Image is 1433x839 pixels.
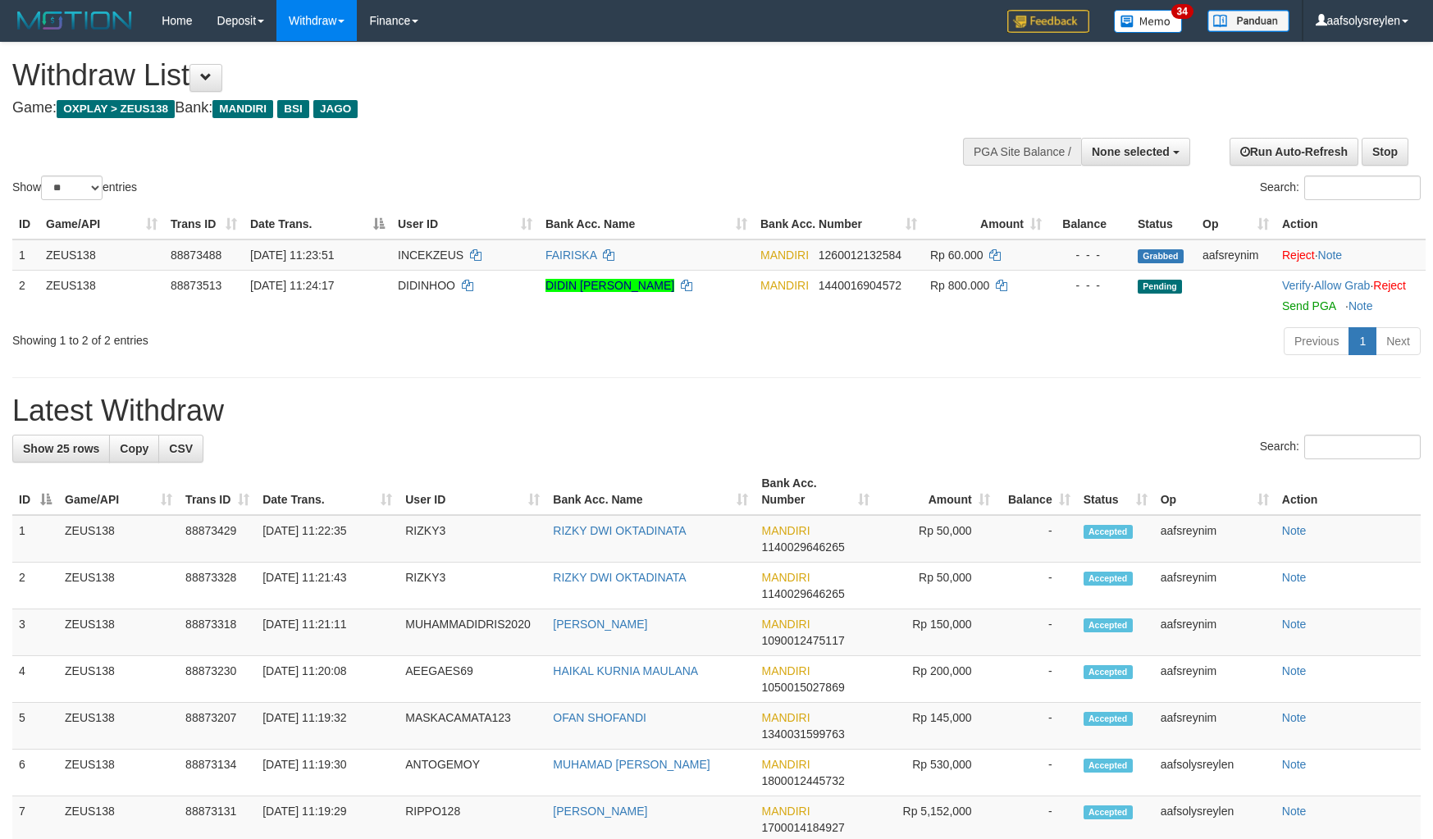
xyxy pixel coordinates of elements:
th: Date Trans.: activate to sort column ascending [256,468,399,515]
span: MANDIRI [760,249,809,262]
td: RIZKY3 [399,515,546,563]
span: MANDIRI [761,664,810,677]
a: Note [1318,249,1343,262]
a: Reject [1373,279,1406,292]
a: [PERSON_NAME] [553,805,647,818]
a: Verify [1282,279,1311,292]
td: 4 [12,656,58,703]
th: Status [1131,209,1196,239]
td: - [997,563,1077,609]
span: Rp 800.000 [930,279,989,292]
img: MOTION_logo.png [12,8,137,33]
th: Action [1276,468,1421,515]
a: RIZKY DWI OKTADINATA [553,571,686,584]
td: 88873328 [179,563,256,609]
a: Send PGA [1282,299,1335,312]
th: Date Trans.: activate to sort column descending [244,209,391,239]
a: Stop [1362,138,1408,166]
a: Note [1282,618,1307,631]
a: Reject [1282,249,1315,262]
td: MUHAMMADIDRIS2020 [399,609,546,656]
span: Copy 1050015027869 to clipboard [761,681,844,694]
a: Copy [109,435,159,463]
td: ZEUS138 [58,703,179,750]
span: Pending [1138,280,1182,294]
td: [DATE] 11:20:08 [256,656,399,703]
td: - [997,703,1077,750]
td: · [1276,239,1426,271]
th: ID [12,209,39,239]
a: Note [1282,805,1307,818]
th: Balance: activate to sort column ascending [997,468,1077,515]
span: BSI [277,100,309,118]
td: aafsreynim [1154,515,1276,563]
th: Op: activate to sort column ascending [1154,468,1276,515]
span: Copy 1440016904572 to clipboard [819,279,901,292]
span: [DATE] 11:23:51 [250,249,334,262]
span: DIDINHOO [398,279,455,292]
span: Accepted [1084,525,1133,539]
span: Copy 1140029646265 to clipboard [761,587,844,600]
td: 88873134 [179,750,256,796]
td: AEEGAES69 [399,656,546,703]
span: · [1314,279,1373,292]
span: OXPLAY > ZEUS138 [57,100,175,118]
td: 1 [12,239,39,271]
a: OFAN SHOFANDI [553,711,646,724]
a: Note [1282,571,1307,584]
a: Note [1282,711,1307,724]
span: Accepted [1084,572,1133,586]
label: Show entries [12,176,137,200]
th: Amount: activate to sort column ascending [924,209,1048,239]
a: HAIKAL KURNIA MAULANA [553,664,698,677]
span: None selected [1092,145,1170,158]
a: 1 [1349,327,1376,355]
td: Rp 150,000 [876,609,997,656]
th: Game/API: activate to sort column ascending [58,468,179,515]
a: Note [1282,524,1307,537]
a: Previous [1284,327,1349,355]
td: 2 [12,563,58,609]
th: Trans ID: activate to sort column ascending [164,209,244,239]
td: Rp 50,000 [876,563,997,609]
span: Rp 60.000 [930,249,983,262]
a: Note [1282,664,1307,677]
span: JAGO [313,100,358,118]
td: Rp 50,000 [876,515,997,563]
h4: Game: Bank: [12,100,939,116]
span: Accepted [1084,712,1133,726]
th: Amount: activate to sort column ascending [876,468,997,515]
img: Button%20Memo.svg [1114,10,1183,33]
td: aafsreynim [1154,563,1276,609]
td: 5 [12,703,58,750]
span: MANDIRI [761,758,810,771]
span: Accepted [1084,759,1133,773]
div: - - - [1055,247,1125,263]
span: Copy 1260012132584 to clipboard [819,249,901,262]
button: None selected [1081,138,1190,166]
div: PGA Site Balance / [963,138,1081,166]
td: 88873429 [179,515,256,563]
th: Action [1276,209,1426,239]
a: CSV [158,435,203,463]
th: Trans ID: activate to sort column ascending [179,468,256,515]
th: Op: activate to sort column ascending [1196,209,1276,239]
th: Status: activate to sort column ascending [1077,468,1154,515]
a: Show 25 rows [12,435,110,463]
td: [DATE] 11:21:43 [256,563,399,609]
td: ZEUS138 [58,515,179,563]
div: Showing 1 to 2 of 2 entries [12,326,585,349]
th: Balance [1048,209,1131,239]
span: MANDIRI [760,279,809,292]
td: - [997,656,1077,703]
th: Bank Acc. Number: activate to sort column ascending [754,209,924,239]
td: 6 [12,750,58,796]
span: Accepted [1084,665,1133,679]
span: INCEKZEUS [398,249,463,262]
span: [DATE] 11:24:17 [250,279,334,292]
td: - [997,609,1077,656]
td: RIZKY3 [399,563,546,609]
td: 88873207 [179,703,256,750]
td: [DATE] 11:21:11 [256,609,399,656]
td: [DATE] 11:22:35 [256,515,399,563]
